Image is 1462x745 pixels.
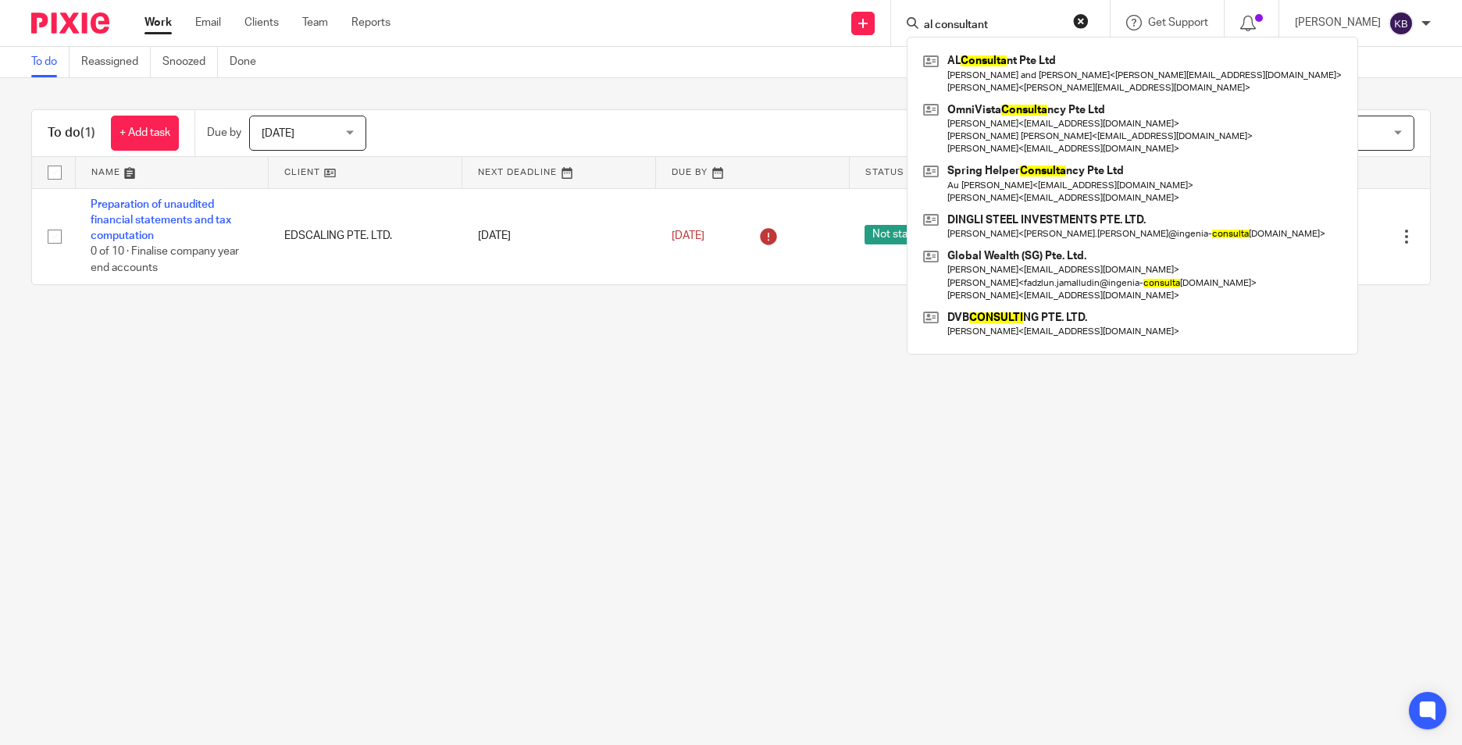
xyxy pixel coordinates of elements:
a: Reassigned [81,47,151,77]
a: Clients [244,15,279,30]
a: Team [302,15,328,30]
span: [DATE] [262,128,294,139]
a: Preparation of unaudited financial statements and tax computation [91,199,231,242]
h1: To do [48,125,95,141]
span: Get Support [1148,17,1208,28]
a: + Add task [111,116,179,151]
input: Search [922,19,1063,33]
td: [DATE] [462,188,656,284]
a: Snoozed [162,47,218,77]
a: Reports [351,15,390,30]
a: Work [144,15,172,30]
span: [DATE] [672,230,704,241]
img: svg%3E [1389,11,1414,36]
span: 0 of 10 · Finalise company year end accounts [91,247,239,274]
span: Not started [865,225,936,244]
td: EDSCALING PTE. LTD. [269,188,462,284]
p: [PERSON_NAME] [1295,15,1381,30]
a: To do [31,47,70,77]
img: Pixie [31,12,109,34]
a: Email [195,15,221,30]
p: Due by [207,125,241,141]
button: Clear [1073,13,1089,29]
a: Done [230,47,268,77]
span: (1) [80,127,95,139]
